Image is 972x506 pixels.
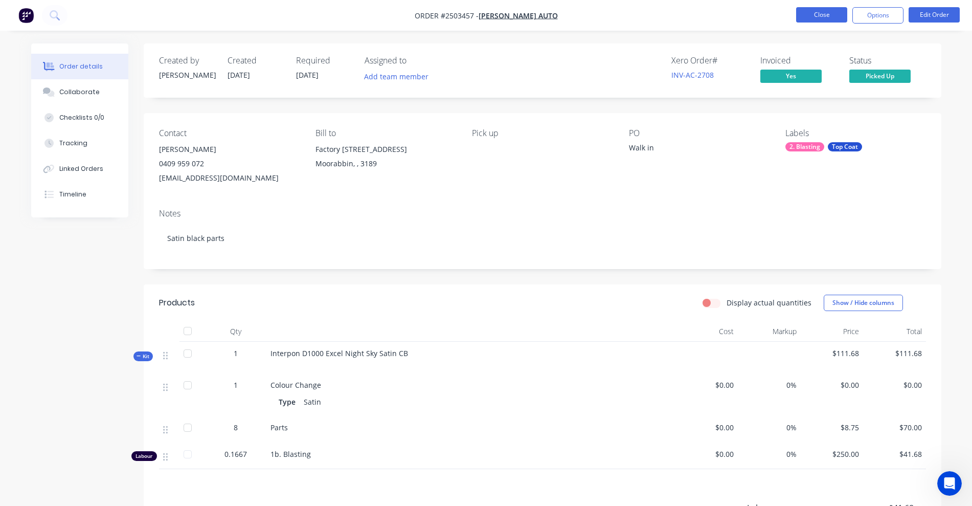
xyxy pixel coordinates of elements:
[867,422,922,433] span: $70.00
[159,56,215,65] div: Created by
[760,70,822,82] span: Yes
[629,128,769,138] div: PO
[742,422,797,433] span: 0%
[59,190,86,199] div: Timeline
[159,297,195,309] div: Products
[31,182,128,207] button: Timeline
[805,348,860,359] span: $111.68
[296,56,352,65] div: Required
[824,295,903,311] button: Show / Hide columns
[760,56,837,65] div: Invoiced
[205,321,266,342] div: Qty
[867,380,922,390] span: $0.00
[228,56,284,65] div: Created
[805,380,860,390] span: $0.00
[675,321,738,342] div: Cost
[31,54,128,79] button: Order details
[270,348,408,358] span: Interpon D1000 Excel Night Sky Satin CB
[867,348,922,359] span: $111.68
[300,394,325,409] div: Satin
[680,449,734,459] span: $0.00
[680,380,734,390] span: $0.00
[805,422,860,433] span: $8.75
[59,139,87,148] div: Tracking
[852,7,903,24] button: Options
[31,156,128,182] button: Linked Orders
[31,79,128,105] button: Collaborate
[727,297,811,308] label: Display actual quantities
[224,449,247,459] span: 0.1667
[785,142,824,151] div: 2. Blasting
[31,105,128,130] button: Checklists 0/0
[849,56,926,65] div: Status
[159,128,299,138] div: Contact
[59,87,100,97] div: Collaborate
[159,171,299,185] div: [EMAIL_ADDRESS][DOMAIN_NAME]
[279,394,300,409] div: Type
[472,128,612,138] div: Pick up
[358,70,434,83] button: Add team member
[738,321,801,342] div: Markup
[270,449,311,459] span: 1b. Blasting
[234,422,238,433] span: 8
[228,70,250,80] span: [DATE]
[315,128,456,138] div: Bill to
[296,70,319,80] span: [DATE]
[59,113,104,122] div: Checklists 0/0
[629,142,757,157] div: Walk in
[234,348,238,359] span: 1
[159,209,926,218] div: Notes
[742,449,797,459] span: 0%
[159,142,299,185] div: [PERSON_NAME]0409 959 072[EMAIL_ADDRESS][DOMAIN_NAME]
[133,351,153,361] div: Kit
[671,70,714,80] a: INV-AC-2708
[680,422,734,433] span: $0.00
[365,56,467,65] div: Assigned to
[828,142,862,151] div: Top Coat
[671,56,748,65] div: Xero Order #
[159,70,215,80] div: [PERSON_NAME]
[59,164,103,173] div: Linked Orders
[315,157,456,171] div: Moorabbin, , 3189
[159,223,926,254] div: Satin black parts
[805,449,860,459] span: $250.00
[31,130,128,156] button: Tracking
[18,8,34,23] img: Factory
[801,321,864,342] div: Price
[234,380,238,390] span: 1
[742,380,797,390] span: 0%
[159,157,299,171] div: 0409 959 072
[863,321,926,342] div: Total
[159,142,299,157] div: [PERSON_NAME]
[479,11,558,20] a: [PERSON_NAME] Auto
[849,70,911,85] button: Picked Up
[315,142,456,157] div: Factory [STREET_ADDRESS]
[415,11,479,20] span: Order #2503457 -
[270,380,321,390] span: Colour Change
[796,7,847,23] button: Close
[867,449,922,459] span: $41.68
[137,353,150,360] span: Kit
[909,7,960,23] button: Edit Order
[59,62,103,71] div: Order details
[849,70,911,82] span: Picked Up
[937,471,962,496] iframe: Intercom live chat
[131,451,157,461] div: Labour
[270,423,288,432] span: Parts
[365,70,434,83] button: Add team member
[785,128,925,138] div: Labels
[315,142,456,175] div: Factory [STREET_ADDRESS]Moorabbin, , 3189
